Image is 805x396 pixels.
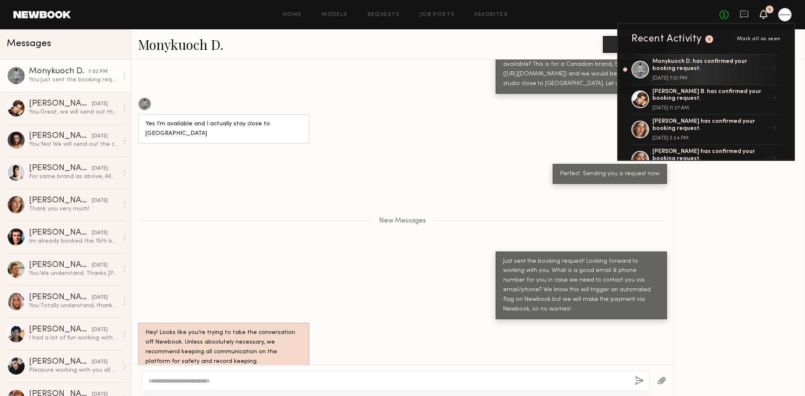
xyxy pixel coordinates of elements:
a: [PERSON_NAME] has confirmed your booking request.→ [631,145,781,175]
div: [PERSON_NAME] [29,132,92,140]
div: [PERSON_NAME] [29,197,92,205]
div: [DATE] [92,197,108,205]
a: Book model [603,40,667,47]
a: Models [322,12,347,18]
a: Favorites [475,12,508,18]
div: [PERSON_NAME] has confirmed your booking request. [652,118,761,132]
div: Monykuoch D. has confirmed your booking request. [652,58,761,72]
div: 1 [769,8,771,12]
div: You: We understand. Thanks [PERSON_NAME]! [29,269,118,277]
div: Pleasure working with you all had a blast! [29,366,118,374]
div: You: Just sent the booking request! Looking forward to working with you. What is a good email & p... [29,76,118,84]
span: Messages [7,39,51,49]
div: [DATE] [92,261,108,269]
a: Monykuoch D. has confirmed your booking request.[DATE] 7:01 PM→ [631,54,781,85]
div: Recent Activity [631,34,702,44]
div: → [761,119,781,140]
div: [PERSON_NAME] B. has confirmed your booking request. [652,88,761,103]
div: → [761,88,781,110]
div: [DATE] [92,229,108,237]
a: Monykuoch D. [138,35,223,53]
a: Home [283,12,302,18]
div: [DATE] [92,165,108,173]
div: Perfect. Sending you a request now [560,169,660,179]
a: [PERSON_NAME] has confirmed your booking request.[DATE] 3:24 PM→ [631,115,781,145]
div: [DATE] [92,326,108,334]
div: [PERSON_NAME] has confirmed your booking request. [652,148,761,163]
div: Hey! Looks like you’re trying to take the conversation off Newbook. Unless absolutely necessary, ... [145,328,302,367]
div: [DATE] 7:01 PM [652,76,761,81]
div: [DATE] [92,358,108,366]
div: Im already booked the 15th but can do any other day that week. Could we do 13,14, 16, or 17? Let ... [29,237,118,245]
div: [DATE] [92,294,108,302]
div: For same brand as above, Allwear? And how long is the usage for? Thanks! [29,173,118,181]
a: Requests [368,12,400,18]
div: You: Yes! We will send out the call sheet via email [DATE]! [29,140,118,148]
div: Just sent the booking request! Looking forward to working with you. What is a good email & phone ... [503,257,660,315]
div: [PERSON_NAME] [29,326,92,334]
div: 7:02 PM [88,68,108,76]
div: You: Great, we will send out the call sheet [DATE] via email! [29,108,118,116]
div: You: Totally understand, thanks [PERSON_NAME]! [29,302,118,310]
div: [PERSON_NAME] [29,293,92,302]
div: → [761,59,781,80]
div: I had a lot of fun working with you and the team [DATE]. Thank you for the opportunity! [29,334,118,342]
a: Job Posts [420,12,455,18]
div: [PERSON_NAME] [29,164,92,173]
span: New Messages [379,217,426,225]
div: [DATE] 11:27 AM [652,106,761,111]
div: Monykuoch D. [29,67,88,76]
div: Yes I’m available and I actually stay close to [GEOGRAPHIC_DATA] [145,119,302,139]
div: [PERSON_NAME] B. [29,100,92,108]
div: → [761,149,781,171]
div: [PERSON_NAME] [29,358,92,366]
div: [PERSON_NAME] [29,229,92,237]
div: [DATE] [92,132,108,140]
span: Mark all as seen [737,36,781,41]
button: Book model [603,36,667,53]
div: [DATE] 3:24 PM [652,136,761,141]
div: 1 [708,37,711,42]
div: [PERSON_NAME] [29,261,92,269]
a: [PERSON_NAME] B. has confirmed your booking request.[DATE] 11:27 AM→ [631,85,781,115]
div: [DATE] [92,100,108,108]
div: Thank you very much! [29,205,118,213]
